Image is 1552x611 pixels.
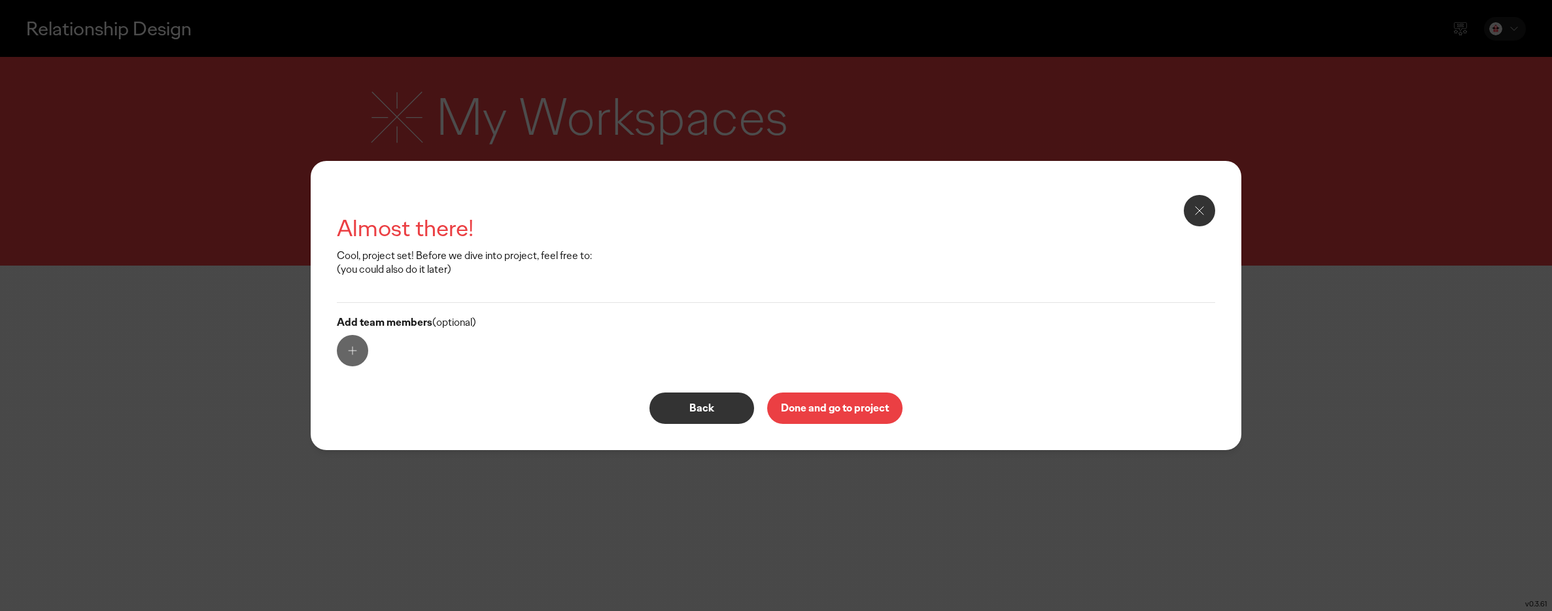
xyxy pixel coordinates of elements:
p: Back [663,403,740,413]
button: Done and go to project [767,393,903,424]
p: (optional) [337,316,1216,330]
p: Done and go to project [781,403,889,413]
p: Cool, project set! Before we dive into project, feel free to: (you could also do it later) [337,249,598,277]
button: Back [649,393,754,424]
b: Add team members [337,315,432,329]
h2: Almost there! [337,213,1216,244]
